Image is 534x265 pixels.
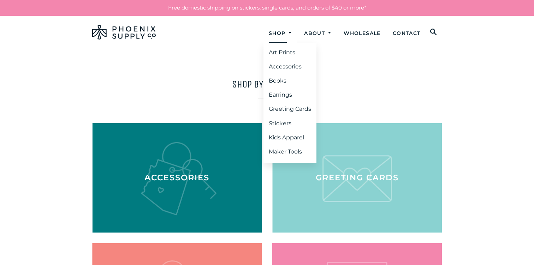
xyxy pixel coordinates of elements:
[92,123,262,233] a: Accessories
[338,24,386,43] a: Wholesale
[263,145,316,158] a: Maker Tools
[263,60,316,73] a: Accessories
[263,89,316,101] a: Earrings
[92,77,442,91] h1: Shop by category
[263,74,316,87] a: Books
[299,24,337,43] a: About
[263,117,316,130] a: Stickers
[263,103,316,115] a: Greeting Cards
[263,24,298,43] a: Shop
[272,123,442,233] a: Greeting Cards
[263,46,316,59] a: Art Prints
[263,131,316,144] a: Kids Apparel
[92,25,156,40] img: Phoenix Supply Co.
[387,24,426,43] a: Contact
